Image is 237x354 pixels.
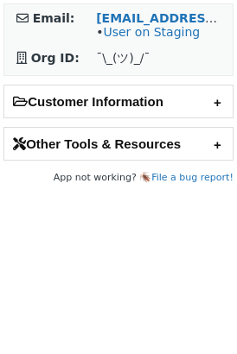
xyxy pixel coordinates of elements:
[33,11,75,25] strong: Email:
[96,25,200,39] span: •
[31,51,80,65] strong: Org ID:
[103,25,200,39] a: User on Staging
[96,51,150,65] span: ¯\_(ツ)_/¯
[151,172,234,183] a: File a bug report!
[4,85,233,117] h2: Customer Information
[4,128,233,160] h2: Other Tools & Resources
[3,169,234,186] footer: App not working? 🪳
